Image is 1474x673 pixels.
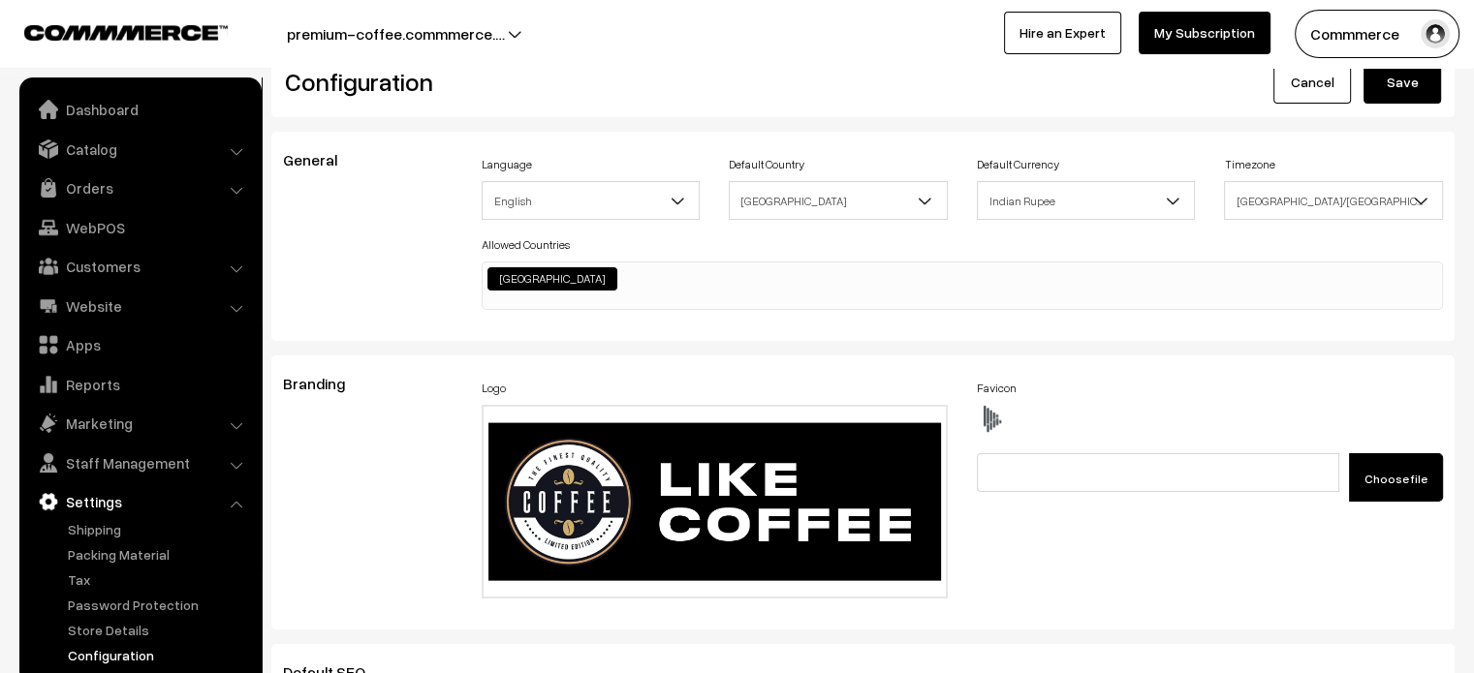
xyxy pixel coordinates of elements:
a: Password Protection [63,595,255,615]
label: Default Currency [977,156,1059,173]
button: Commmerce [1295,10,1459,58]
span: Indian Rupee [977,181,1196,220]
a: WebPOS [24,210,255,245]
span: Indian Rupee [978,184,1195,218]
a: Cancel [1273,61,1351,104]
span: Branding [283,374,368,393]
a: Shipping [63,519,255,539]
a: Apps [24,327,255,362]
a: Packing Material [63,544,255,565]
a: My Subscription [1139,12,1270,54]
label: Default Country [729,156,804,173]
a: Website [24,289,255,323]
button: premium-coffee.commmerce.… [219,10,573,58]
span: India [729,181,948,220]
a: COMMMERCE [24,19,194,43]
img: COMMMERCE [24,25,228,40]
span: India [730,184,947,218]
li: India [487,267,617,291]
span: Choose file [1364,472,1427,486]
label: Allowed Countries [482,236,570,254]
img: favicon.ico [977,405,1006,434]
a: Reports [24,367,255,402]
button: Save [1364,61,1441,104]
img: user [1421,19,1450,48]
a: Store Details [63,620,255,640]
a: Customers [24,249,255,284]
a: Orders [24,170,255,205]
a: Tax [63,569,255,590]
label: Favicon [977,380,1017,397]
span: English [483,184,700,218]
a: Marketing [24,406,255,441]
span: Asia/Kolkata [1225,184,1442,218]
a: Settings [24,484,255,519]
h2: Configuration [285,67,849,97]
label: Language [482,156,532,173]
a: Catalog [24,132,255,167]
a: Hire an Expert [1004,12,1121,54]
a: Staff Management [24,445,255,480]
label: Logo [482,380,506,397]
span: Asia/Kolkata [1224,181,1443,220]
label: Timezone [1224,156,1274,173]
span: General [283,150,361,169]
a: Dashboard [24,92,255,127]
span: English [482,181,701,220]
a: Configuration [63,645,255,665]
